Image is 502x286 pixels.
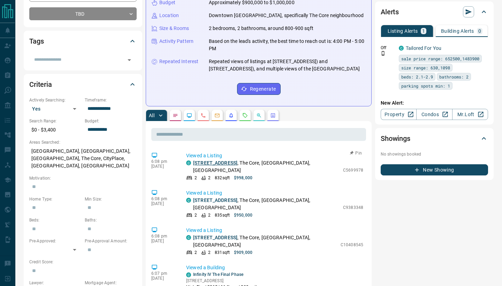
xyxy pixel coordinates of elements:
p: $0 - $3,400 [29,124,81,136]
p: $909,000 [234,249,252,256]
div: Tags [29,33,137,50]
p: Size & Rooms [159,25,189,32]
p: Location [159,12,179,19]
a: Condos [416,109,452,120]
svg: Emails [214,113,220,118]
svg: Notes [173,113,178,118]
p: Based on the lead's activity, the best time to reach out is: 4:00 PM - 5:00 PM [209,38,366,52]
p: 1 [422,29,425,33]
a: [STREET_ADDRESS] [193,235,237,240]
p: 2 [195,175,197,181]
span: size range: 630,1098 [401,64,450,71]
button: Regenerate [237,83,281,95]
a: [STREET_ADDRESS] [193,160,237,166]
svg: Lead Browsing Activity [187,113,192,118]
p: Motivation: [29,175,137,181]
p: Off [381,45,395,51]
a: [STREET_ADDRESS] [193,197,237,203]
a: Infinity IV The Final Phase [193,272,243,277]
p: [DATE] [151,164,176,169]
p: 6:08 pm [151,196,176,201]
div: Criteria [29,76,137,93]
p: 6:07 pm [151,271,176,276]
p: $950,000 [234,212,252,218]
div: condos.ca [186,198,191,203]
p: [DATE] [151,201,176,206]
p: Min Size: [85,196,137,202]
p: Building Alerts [441,29,474,33]
button: New Showing [381,164,488,175]
p: [DATE] [151,276,176,281]
p: Areas Searched: [29,139,137,145]
p: Mortgage Agent: [85,280,137,286]
svg: Push Notification Only [381,51,386,56]
div: Showings [381,130,488,147]
h2: Tags [29,36,44,47]
p: 6:08 pm [151,159,176,164]
p: 832 sqft [215,175,230,181]
div: Yes [29,103,81,114]
p: Listing Alerts [388,29,418,33]
p: C10408545 [341,242,363,248]
p: 831 sqft [215,249,230,256]
h2: Showings [381,133,410,144]
p: Actively Searching: [29,97,81,103]
p: 0 [478,29,481,33]
p: Credit Score: [29,259,137,265]
p: 2 [208,249,211,256]
svg: Agent Actions [270,113,276,118]
p: 2 bedrooms, 2 bathrooms, around 800-900 sqft [209,25,313,32]
p: , The Core, [GEOGRAPHIC_DATA], [GEOGRAPHIC_DATA] [193,159,340,174]
p: Repeated views of listings at [STREET_ADDRESS]) and [STREET_ADDRESS]), and multiple views of the ... [209,58,366,73]
p: 835 sqft [215,212,230,218]
p: [DATE] [151,239,176,243]
span: bathrooms: 2 [439,73,469,80]
a: Tailored For You [406,45,441,51]
p: Lawyer: [29,280,81,286]
p: Budget: [85,118,137,124]
p: C9383348 [343,204,363,211]
p: 2 [208,212,211,218]
p: Viewed a Listing [186,152,363,159]
div: condos.ca [186,235,191,240]
button: Open [124,55,134,65]
p: C5699978 [343,167,363,173]
p: [GEOGRAPHIC_DATA], [GEOGRAPHIC_DATA], [GEOGRAPHIC_DATA], The Core, CityPlace, [GEOGRAPHIC_DATA], ... [29,145,137,172]
h2: Criteria [29,79,52,90]
p: , The Core, [GEOGRAPHIC_DATA], [GEOGRAPHIC_DATA] [193,197,340,211]
p: 2 [195,249,197,256]
h2: Alerts [381,6,399,17]
a: Property [381,109,417,120]
p: Activity Pattern [159,38,193,45]
p: Pre-Approval Amount: [85,238,137,244]
p: Beds: [29,217,81,223]
p: Home Type: [29,196,81,202]
p: 2 [195,212,197,218]
span: sale price range: 652500,1483900 [401,55,479,62]
p: , The Core, [GEOGRAPHIC_DATA], [GEOGRAPHIC_DATA] [193,234,337,249]
span: beds: 2.1-2.9 [401,73,433,80]
div: condos.ca [399,46,404,51]
p: [STREET_ADDRESS] [186,278,259,284]
p: Pre-Approved: [29,238,81,244]
button: Pin [346,150,366,156]
p: 6:08 pm [151,234,176,239]
a: Mr.Loft [452,109,488,120]
svg: Opportunities [256,113,262,118]
svg: Requests [242,113,248,118]
p: Timeframe: [85,97,137,103]
p: Viewed a Listing [186,227,363,234]
p: Baths: [85,217,137,223]
div: condos.ca [186,272,191,277]
p: New Alert: [381,99,488,107]
p: 2 [208,175,211,181]
p: $998,000 [234,175,252,181]
div: Alerts [381,3,488,20]
svg: Calls [200,113,206,118]
p: Viewed a Listing [186,189,363,197]
p: Downtown [GEOGRAPHIC_DATA], specifically The Core neighbourhood [209,12,364,19]
p: Search Range: [29,118,81,124]
span: parking spots min: 1 [401,82,450,89]
div: condos.ca [186,160,191,165]
p: All [149,113,154,118]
